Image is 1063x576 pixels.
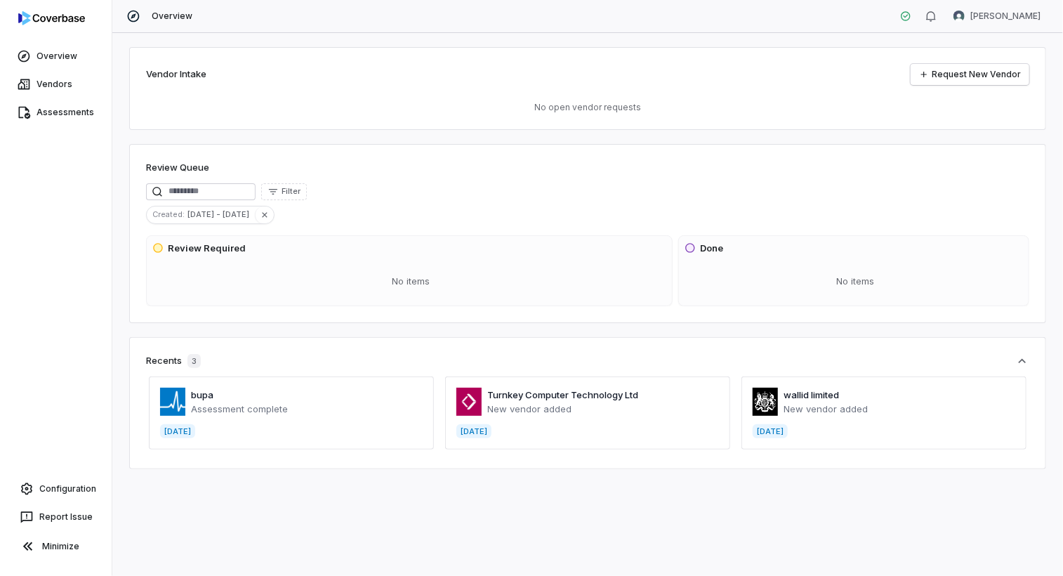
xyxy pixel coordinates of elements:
[187,208,255,221] span: [DATE] - [DATE]
[18,11,85,25] img: logo-D7KZi-bG.svg
[487,389,638,400] a: Turnkey Computer Technology Ltd
[685,263,1026,300] div: No items
[261,183,307,200] button: Filter
[911,64,1029,85] a: Request New Vendor
[3,72,109,97] a: Vendors
[282,186,301,197] span: Filter
[6,532,106,561] button: Minimize
[3,44,109,69] a: Overview
[945,6,1049,27] button: Hannah Fozard avatar[PERSON_NAME]
[6,476,106,502] a: Configuration
[147,208,187,221] span: Created :
[970,11,1041,22] span: [PERSON_NAME]
[6,504,106,530] button: Report Issue
[700,242,723,256] h3: Done
[784,389,839,400] a: wallid limited
[187,354,201,368] span: 3
[168,242,246,256] h3: Review Required
[152,263,669,300] div: No items
[953,11,965,22] img: Hannah Fozard avatar
[3,100,109,125] a: Assessments
[146,354,201,368] div: Recents
[146,102,1029,113] p: No open vendor requests
[146,354,1029,368] button: Recents3
[191,389,213,400] a: bupa
[146,67,206,81] h2: Vendor Intake
[152,11,192,22] span: Overview
[146,161,209,175] h1: Review Queue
